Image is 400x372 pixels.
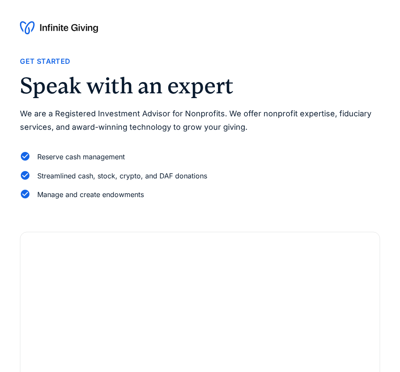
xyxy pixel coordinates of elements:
div: Streamlined cash, stock, crypto, and DAF donations [37,170,207,182]
div: Reserve cash management [37,151,125,163]
h2: Speak with an expert [20,74,380,97]
div: Manage and create endowments [37,189,144,201]
p: We are a Registered Investment Advisor for Nonprofits. We offer nonprofit expertise, fiduciary se... [20,107,380,134]
div: Get Started [20,56,70,67]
